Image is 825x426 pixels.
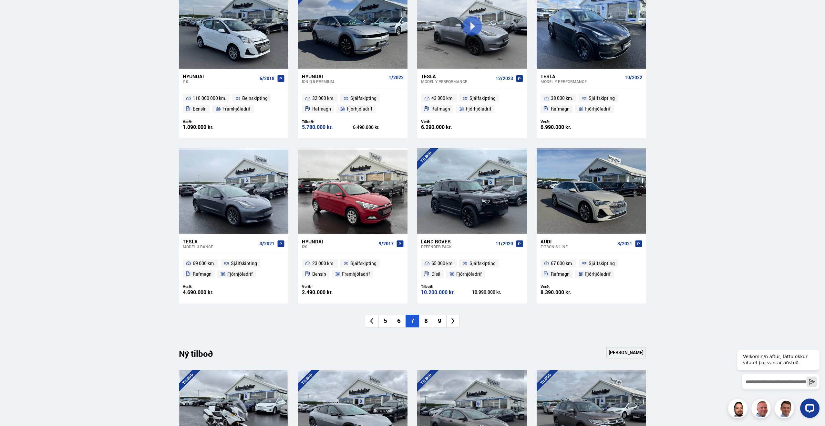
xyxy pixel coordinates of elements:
span: Sjálfskipting [589,260,615,267]
a: Audi e-tron S-LINE 8/2021 67 000 km. Sjálfskipting Rafmagn Fjórhjóladrif Verð: 8.390.000 kr. [537,234,646,304]
span: 8/2021 [617,241,632,246]
div: Model Y PERFORMANCE [421,79,493,84]
a: [PERSON_NAME] [606,347,646,358]
a: Hyundai i10 6/2018 110 000 000 km. Beinskipting Bensín Framhjóladrif Verð: 1.090.000 kr. [179,69,288,138]
div: Verð: [541,119,592,124]
div: e-tron S-LINE [541,244,615,249]
span: Rafmagn [193,270,211,278]
div: Hyundai [183,73,257,79]
a: Tesla Model Y PERFORMANCE 12/2023 43 000 km. Sjálfskipting Rafmagn Fjórhjóladrif Verð: 6.290.000 kr. [417,69,527,138]
a: Hyundai i20 9/2017 23 000 km. Sjálfskipting Bensín Framhjóladrif Verð: 2.490.000 kr. [298,234,407,304]
span: Fjórhjóladrif [466,105,491,113]
li: 5 [378,315,392,327]
div: Tesla [183,239,257,244]
div: Ný tilboð [179,349,224,362]
span: 6/2018 [260,76,274,81]
div: 5.780.000 kr. [302,124,353,130]
div: Tesla [421,73,493,79]
div: i20 [302,244,376,249]
div: Land Rover [421,239,493,244]
div: 6.990.000 kr. [541,124,592,130]
span: Sjálfskipting [469,260,496,267]
div: Verð: [541,284,592,289]
span: Beinskipting [242,94,268,102]
span: 3/2021 [260,241,274,246]
a: Hyundai IONIQ 5 PREMIUM 1/2022 32 000 km. Sjálfskipting Rafmagn Fjórhjóladrif Tilboð: 5.780.000 k... [298,69,407,138]
span: Sjálfskipting [350,94,376,102]
span: 1/2022 [389,75,404,80]
span: 110 000 000 km. [193,94,226,102]
span: 12/2023 [496,76,513,81]
span: Rafmagn [312,105,331,113]
div: Audi [541,239,615,244]
div: 6.490.000 kr. [353,125,404,130]
div: 10.990.000 kr. [472,290,523,294]
a: Tesla Model Y PERFORMANCE 10/2022 38 000 km. Sjálfskipting Rafmagn Fjórhjóladrif Verð: 6.990.000 kr. [537,69,646,138]
span: Sjálfskipting [589,94,615,102]
span: 67 000 km. [551,260,573,267]
div: i10 [183,79,257,84]
div: Hyundai [302,73,386,79]
span: 23 000 km. [312,260,335,267]
li: 8 [419,315,433,327]
div: Verð: [183,284,234,289]
span: Sjálfskipting [231,260,257,267]
iframe: LiveChat chat widget [732,338,822,423]
span: Fjórhjóladrif [456,270,482,278]
span: Rafmagn [431,105,450,113]
span: Bensín [193,105,207,113]
span: 9/2017 [379,241,394,246]
span: 32 000 km. [312,94,335,102]
li: 9 [433,315,446,327]
div: Model 3 RANGE [183,244,257,249]
span: Fjórhjóladrif [347,105,372,113]
span: 65 000 km. [431,260,454,267]
a: Tesla Model 3 RANGE 3/2021 69 000 km. Sjálfskipting Rafmagn Fjórhjóladrif Verð: 4.690.000 kr. [179,234,288,304]
div: 6.290.000 kr. [421,124,472,130]
div: IONIQ 5 PREMIUM [302,79,386,84]
span: Rafmagn [551,105,570,113]
span: Dísil [431,270,440,278]
span: 10/2022 [625,75,642,80]
li: 6 [392,315,406,327]
span: Framhjóladrif [342,270,370,278]
li: 7 [406,315,419,327]
div: Model Y PERFORMANCE [541,79,622,84]
div: Tilboð: [302,119,353,124]
div: Hyundai [302,239,376,244]
span: Sjálfskipting [350,260,376,267]
div: Verð: [421,119,472,124]
img: nhp88E3Fdnt1Opn2.png [729,400,748,419]
span: Sjálfskipting [469,94,496,102]
div: 4.690.000 kr. [183,290,234,295]
div: 8.390.000 kr. [541,290,592,295]
div: Defender PACK [421,244,493,249]
div: Verð: [302,284,353,289]
span: Fjórhjóladrif [227,270,253,278]
span: Rafmagn [551,270,570,278]
div: Verð: [183,119,234,124]
span: Bensín [312,270,326,278]
span: 38 000 km. [551,94,573,102]
div: 1.090.000 kr. [183,124,234,130]
span: 69 000 km. [193,260,215,267]
div: Tesla [541,73,622,79]
div: 10.200.000 kr. [421,290,472,295]
span: 11/2020 [496,241,513,246]
span: 43 000 km. [431,94,454,102]
span: Fjórhjóladrif [585,270,611,278]
div: 2.490.000 kr. [302,290,353,295]
span: Framhjóladrif [222,105,251,113]
div: Tilboð: [421,284,472,289]
a: Land Rover Defender PACK 11/2020 65 000 km. Sjálfskipting Dísil Fjórhjóladrif Tilboð: 10.200.000 ... [417,234,527,304]
span: Fjórhjóladrif [585,105,611,113]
